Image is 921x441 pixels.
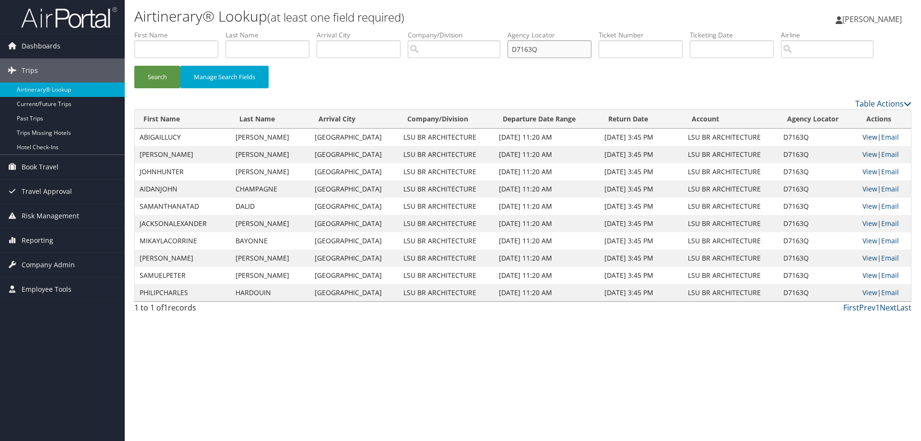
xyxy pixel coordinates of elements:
a: Table Actions [855,98,911,109]
td: [GEOGRAPHIC_DATA] [310,284,399,301]
th: Account: activate to sort column ascending [683,110,779,129]
td: [DATE] 3:45 PM [600,163,683,180]
td: [PERSON_NAME] [231,267,310,284]
td: PHILIPCHARLES [135,284,231,301]
td: | [858,232,911,250]
td: LSU BR ARCHITECTURE [399,146,494,163]
td: LSU BR ARCHITECTURE [399,198,494,215]
label: First Name [134,30,225,40]
td: [DATE] 11:20 AM [494,250,600,267]
a: Email [881,253,899,262]
a: First [843,302,859,313]
th: Last Name: activate to sort column ascending [231,110,310,129]
a: Email [881,236,899,245]
td: [PERSON_NAME] [231,146,310,163]
a: Email [881,150,899,159]
td: [DATE] 3:45 PM [600,267,683,284]
a: View [862,288,877,297]
a: View [862,219,877,228]
td: D7163Q [779,198,858,215]
a: Prev [859,302,875,313]
a: View [862,167,877,176]
td: | [858,129,911,146]
span: 1 [164,302,168,313]
td: [GEOGRAPHIC_DATA] [310,198,399,215]
td: D7163Q [779,129,858,146]
td: [GEOGRAPHIC_DATA] [310,250,399,267]
td: [PERSON_NAME] [135,146,231,163]
td: [DATE] 11:20 AM [494,232,600,250]
a: View [862,132,877,142]
td: LSU BR ARCHITECTURE [399,215,494,232]
td: LSU BR ARCHITECTURE [399,267,494,284]
td: [DATE] 3:45 PM [600,250,683,267]
span: [PERSON_NAME] [842,14,902,24]
span: Reporting [22,228,53,252]
td: [DATE] 3:45 PM [600,198,683,215]
td: CHAMPAGNE [231,180,310,198]
td: [GEOGRAPHIC_DATA] [310,232,399,250]
a: Next [880,302,897,313]
a: View [862,271,877,280]
td: LSU BR ARCHITECTURE [399,232,494,250]
td: LSU BR ARCHITECTURE [683,232,779,250]
td: LSU BR ARCHITECTURE [683,163,779,180]
th: Return Date: activate to sort column ascending [600,110,683,129]
span: Travel Approval [22,179,72,203]
td: HARDOUIN [231,284,310,301]
td: AIDANJOHN [135,180,231,198]
td: BAYONNE [231,232,310,250]
a: View [862,236,877,245]
th: First Name: activate to sort column ascending [135,110,231,129]
td: LSU BR ARCHITECTURE [683,129,779,146]
td: MIKAYLACORRINE [135,232,231,250]
button: Search [134,66,180,88]
td: LSU BR ARCHITECTURE [683,180,779,198]
a: Last [897,302,911,313]
td: D7163Q [779,250,858,267]
td: [GEOGRAPHIC_DATA] [310,267,399,284]
td: [DATE] 3:45 PM [600,215,683,232]
label: Arrival City [317,30,408,40]
span: Trips [22,59,38,83]
a: Email [881,202,899,211]
td: [GEOGRAPHIC_DATA] [310,215,399,232]
button: Manage Search Fields [180,66,269,88]
td: [GEOGRAPHIC_DATA] [310,180,399,198]
label: Ticketing Date [690,30,781,40]
td: [PERSON_NAME] [231,215,310,232]
td: LSU BR ARCHITECTURE [399,129,494,146]
td: LSU BR ARCHITECTURE [399,180,494,198]
span: Risk Management [22,204,79,228]
td: [DATE] 11:20 AM [494,163,600,180]
h1: Airtinerary® Lookup [134,6,652,26]
td: LSU BR ARCHITECTURE [399,250,494,267]
td: | [858,146,911,163]
td: SAMANTHANATAD [135,198,231,215]
td: [DATE] 11:20 AM [494,146,600,163]
td: | [858,250,911,267]
td: D7163Q [779,146,858,163]
span: Employee Tools [22,277,71,301]
td: DALID [231,198,310,215]
a: View [862,184,877,193]
td: [DATE] 3:45 PM [600,284,683,301]
th: Arrival City: activate to sort column ascending [310,110,399,129]
a: 1 [875,302,880,313]
td: [PERSON_NAME] [231,250,310,267]
td: D7163Q [779,163,858,180]
td: D7163Q [779,215,858,232]
small: (at least one field required) [267,9,404,25]
td: [DATE] 3:45 PM [600,129,683,146]
label: Ticket Number [599,30,690,40]
a: View [862,202,877,211]
a: View [862,150,877,159]
td: [PERSON_NAME] [231,163,310,180]
td: JACKSONALEXANDER [135,215,231,232]
td: [GEOGRAPHIC_DATA] [310,129,399,146]
td: LSU BR ARCHITECTURE [683,250,779,267]
img: airportal-logo.png [21,6,117,29]
td: D7163Q [779,267,858,284]
td: SAMUELPETER [135,267,231,284]
span: Company Admin [22,253,75,277]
